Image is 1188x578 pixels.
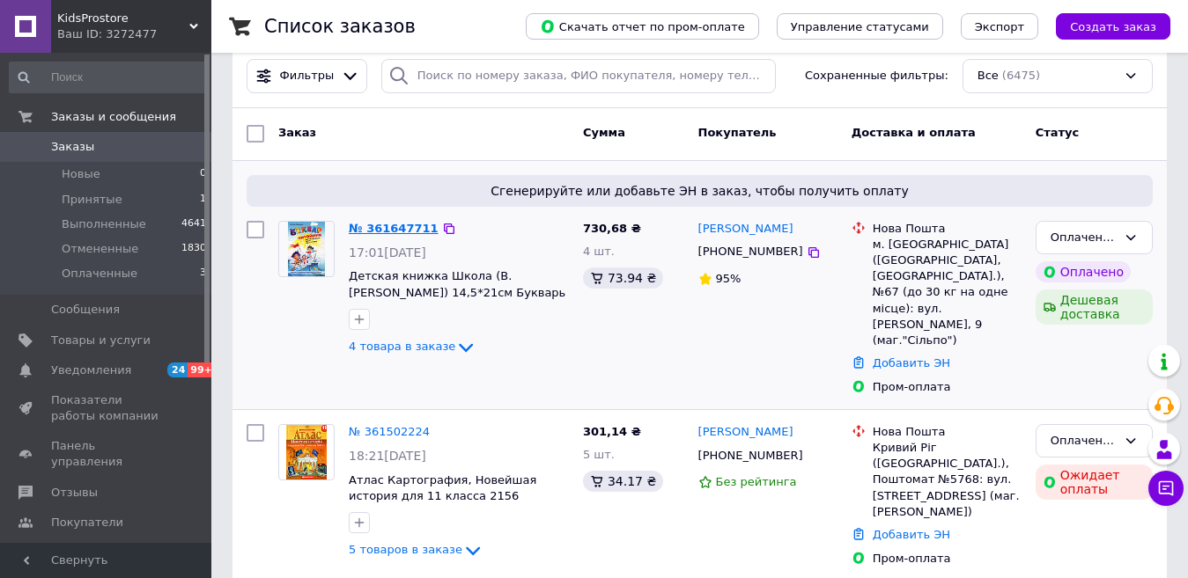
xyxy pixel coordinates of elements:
span: 5 товаров в заказе [349,544,462,557]
span: Новые [62,166,100,182]
span: 17:01[DATE] [349,245,426,260]
span: 1830 [181,241,206,257]
span: Доставка и оплата [852,126,976,139]
span: 4641 [181,216,206,232]
span: Статус [1036,126,1080,139]
span: Создать заказ [1070,20,1156,33]
a: [PERSON_NAME] [698,221,793,238]
div: Оплаченный [1051,229,1117,247]
span: 18:21[DATE] [349,449,426,463]
input: Поиск по номеру заказа, ФИО покупателя, номеру телефона, Email, номеру накладной [381,59,776,93]
span: Экспорт [975,20,1024,33]
span: 3 [200,266,206,282]
span: Показатели работы компании [51,392,163,424]
span: KidsProstore [57,11,189,26]
span: 4 шт. [583,245,615,258]
a: № 361647711 [349,222,439,235]
a: Атлас Картография, Новейшая история для 11 класса 2156 [349,473,536,503]
div: 34.17 ₴ [583,471,663,492]
img: Фото товару [288,222,325,276]
span: Уведомления [51,362,131,378]
span: Скачать отчет по пром-оплате [540,18,745,34]
div: Оплаченный [1051,432,1117,450]
span: Отзывы [51,485,98,501]
span: 24 [167,362,188,377]
span: Заказы [51,139,94,155]
div: [PHONE_NUMBER] [695,240,807,263]
span: Все [978,68,999,84]
a: Фото товару [278,221,335,277]
div: Ваш ID: 3272477 [57,26,211,42]
span: 730,68 ₴ [583,222,641,235]
span: Товары и услуги [51,333,151,348]
span: 0 [200,166,206,182]
span: Сообщения [51,302,120,318]
div: Оплачено [1036,261,1131,282]
div: Кривий Ріг ([GEOGRAPHIC_DATA].), Поштомат №5768: вул. [STREET_ADDRESS] (маг. [PERSON_NAME]) [873,440,1022,520]
span: Панель управления [51,438,163,470]
span: 99+ [188,362,217,377]
span: Покупатели [51,515,123,530]
a: [PERSON_NAME] [698,424,793,441]
a: Детская книжка Школа (В. [PERSON_NAME]) 14,5*21см Букварь для дошкольников читайка (укр) 294871 [349,269,565,332]
span: 1 [200,192,206,208]
span: Принятые [62,192,122,208]
a: Добавить ЭН [873,356,950,369]
span: 301,14 ₴ [583,425,641,438]
span: Покупатель [698,126,777,139]
span: 5 шт. [583,448,615,461]
span: Выполненные [62,216,146,232]
h1: Список заказов [264,16,416,37]
div: Ожидает оплаты [1036,465,1153,500]
input: Поиск [9,62,208,93]
a: Фото товару [278,424,335,480]
button: Управление статусами [777,13,943,40]
button: Экспорт [961,13,1038,40]
img: Фото товару [286,425,327,479]
div: Дешевая доставка [1036,289,1153,325]
button: Чат с покупателем [1148,471,1184,506]
span: Без рейтинга [716,475,797,488]
button: Скачать отчет по пром-оплате [526,13,759,40]
span: Сохраненные фильтры: [805,68,948,84]
div: Нова Пошта [873,221,1022,237]
span: Управление статусами [791,20,929,33]
span: Фильтры [280,68,335,84]
span: (6475) [1002,69,1040,82]
button: Создать заказ [1056,13,1170,40]
span: Сумма [583,126,625,139]
span: Оплаченные [62,266,137,282]
span: Заказы и сообщения [51,109,176,125]
div: м. [GEOGRAPHIC_DATA] ([GEOGRAPHIC_DATA], [GEOGRAPHIC_DATA].), №67 (до 30 кг на одне місце): вул. ... [873,237,1022,348]
span: Отмененные [62,241,138,257]
div: Пром-оплата [873,379,1022,395]
a: 5 товаров в заказе [349,543,483,556]
div: Нова Пошта [873,424,1022,440]
div: [PHONE_NUMBER] [695,444,807,467]
span: 95% [716,272,742,285]
span: Сгенерируйте или добавьте ЭН в заказ, чтобы получить оплату [254,182,1146,200]
a: № 361502224 [349,425,430,438]
a: Добавить ЭН [873,528,950,541]
span: Заказ [278,126,316,139]
a: 4 товара в заказе [349,340,476,353]
div: Пром-оплата [873,551,1022,567]
div: 73.94 ₴ [583,267,663,289]
a: Создать заказ [1038,19,1170,33]
span: 4 товара в заказе [349,340,455,353]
